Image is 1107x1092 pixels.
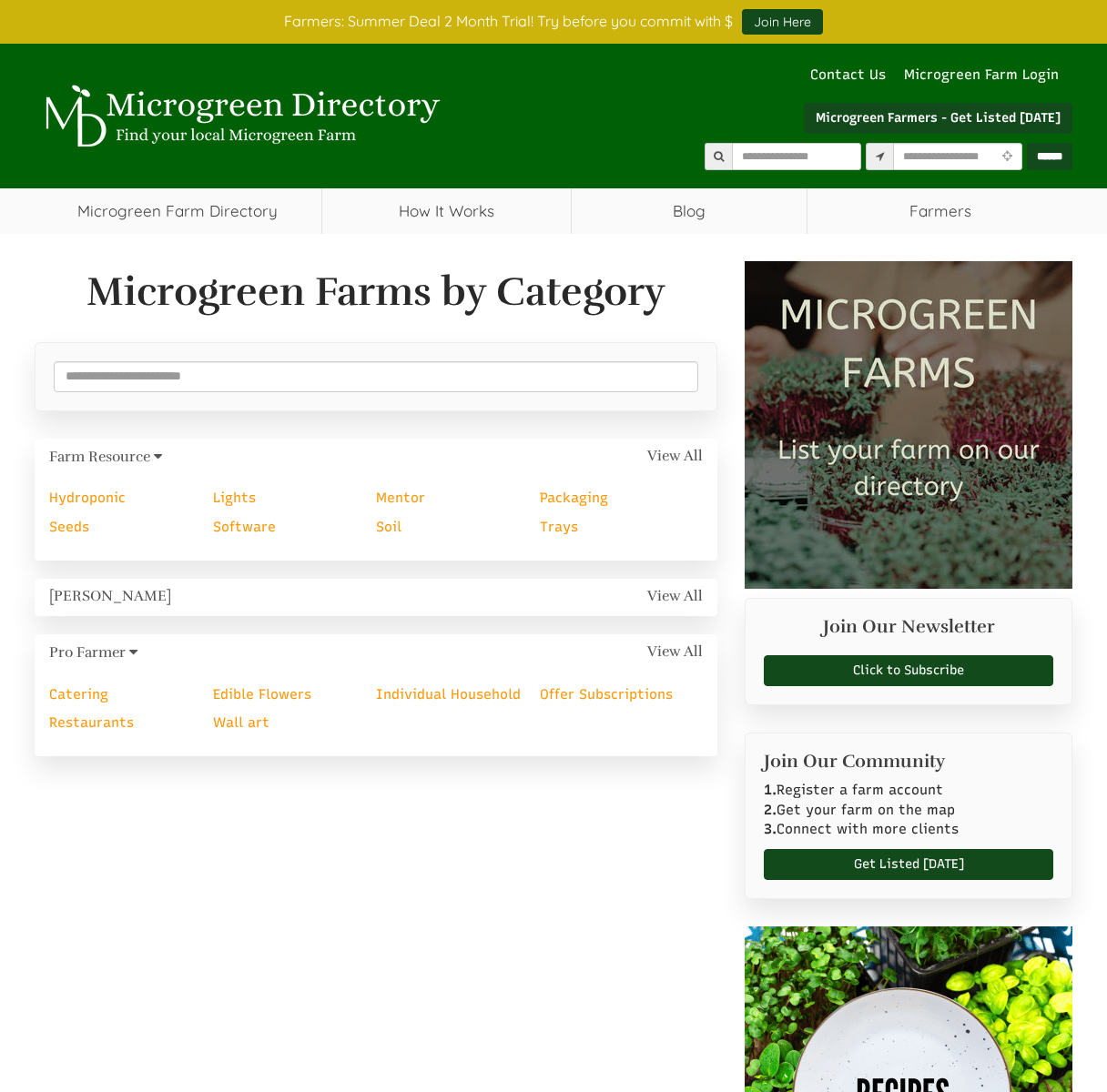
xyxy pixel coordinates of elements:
img: Microgreen Directory [35,85,444,148]
h2: Join Our Community [764,752,1053,772]
p: Register a farm account Get your farm on the map Connect with more clients [764,781,1053,839]
a: Catering [49,686,108,703]
div: Farmers: Summer Deal 2 Month Trial! Try before you commit with $ [21,9,1086,35]
span: View All [647,449,703,465]
span: View All [647,589,703,605]
a: Click to Subscribe [764,655,1053,686]
span: View All [647,644,703,661]
img: Microgreen Farms list your microgreen farm today [745,261,1072,589]
a: Packaging [540,490,608,506]
h2: Join Our Newsletter [764,617,1053,646]
a: Seeds [49,519,89,535]
i: Use Current Location [997,151,1016,163]
b: 1. [764,782,777,798]
a: Pro Farmer [49,643,126,662]
a: Lights [213,490,256,506]
a: Microgreen Farm Login [904,66,1068,85]
a: Get Listed [DATE] [764,849,1053,880]
b: 2. [764,802,777,818]
a: Microgreen Farm Directory [35,188,321,234]
b: 3. [764,821,777,837]
a: Restaurants [49,714,134,731]
a: Mentor [376,490,425,506]
a: Hydroponic [49,490,126,506]
a: Offer Subscriptions [540,686,673,703]
a: How It Works [322,188,571,234]
a: Wall art [213,714,269,731]
a: Join Here [742,9,823,35]
a: Contact Us [801,66,895,85]
a: [PERSON_NAME] [49,587,171,605]
a: Edible Flowers [213,686,311,703]
a: Blog [572,188,807,234]
a: Soil [376,519,401,535]
span: Farmers [807,188,1072,234]
a: Software [213,519,276,535]
h1: Microgreen Farms by Category [53,270,699,314]
a: Microgreen Farmers - Get Listed [DATE] [804,103,1072,134]
a: Farm Resource [49,448,150,466]
a: Individual Household [376,686,521,703]
a: Trays [540,519,578,535]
